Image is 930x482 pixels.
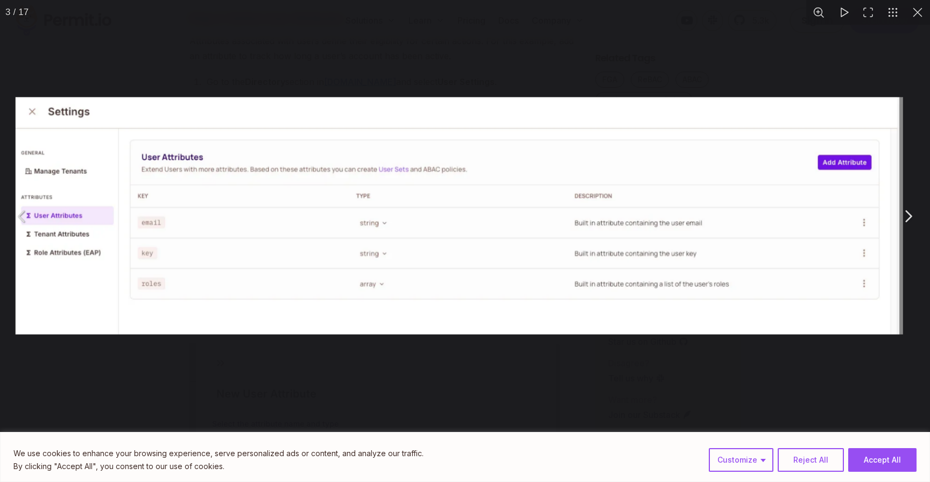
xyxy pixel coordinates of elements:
[13,460,424,473] p: By clicking "Accept All", you consent to our use of cookies.
[894,203,921,230] button: Next
[9,203,36,230] button: Previous
[778,448,844,472] button: Reject All
[16,97,903,334] img: Image 3 of 17
[709,448,773,472] button: Customize
[13,447,424,460] p: We use cookies to enhance your browsing experience, serve personalized ads or content, and analyz...
[848,448,917,472] button: Accept All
